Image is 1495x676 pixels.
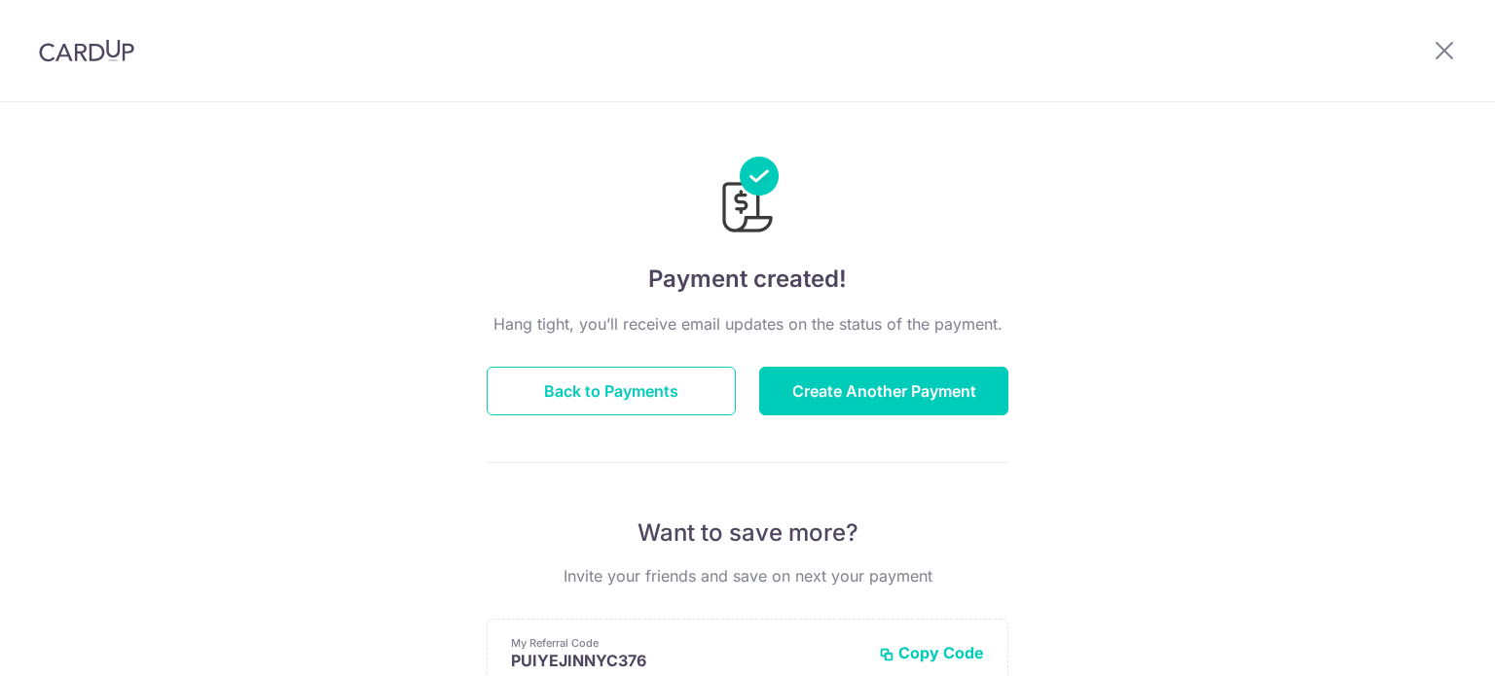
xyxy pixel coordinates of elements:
[487,262,1008,297] h4: Payment created!
[511,635,863,651] p: My Referral Code
[759,367,1008,415] button: Create Another Payment
[879,643,984,662] button: Copy Code
[487,564,1008,587] p: Invite your friends and save on next your payment
[1370,618,1476,666] iframe: Opens a widget where you can find more information
[487,367,736,415] button: Back to Payments
[487,312,1008,336] p: Hang tight, you’ll receive email updates on the status of the payment.
[39,39,134,62] img: CardUp
[511,651,863,670] p: PUIYEJINNYC376
[716,157,779,238] img: Payments
[487,517,1008,549] p: Want to save more?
